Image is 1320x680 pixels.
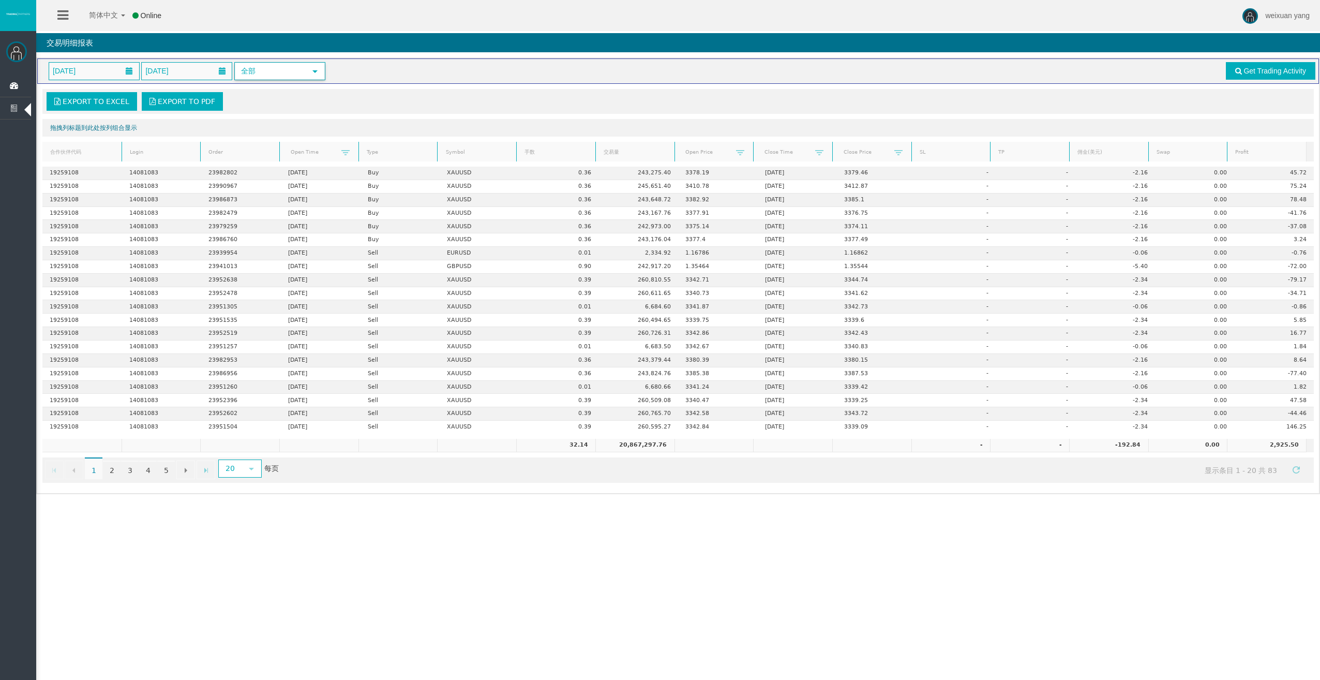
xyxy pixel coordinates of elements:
td: XAUUSD [440,287,519,301]
td: -2.16 [1075,207,1155,220]
a: Open Time [284,145,341,159]
td: 19259108 [42,207,122,220]
td: -34.71 [1234,287,1314,301]
td: 19259108 [42,274,122,287]
td: [DATE] [281,247,361,260]
td: [DATE] [281,341,361,354]
a: Export to Excel [47,92,137,111]
a: TP [992,145,1068,159]
td: 243,167.76 [598,207,678,220]
td: 0.36 [519,233,599,247]
span: 简体中文 [76,11,118,19]
td: XAUUSD [440,220,519,233]
td: [DATE] [281,327,361,341]
a: Swap [1150,145,1226,159]
td: 3380.15 [837,354,917,367]
td: 19259108 [42,220,122,233]
td: [DATE] [281,167,361,180]
td: 1.16786 [678,247,758,260]
td: 3341.87 [678,300,758,314]
td: [DATE] [281,314,361,327]
td: 78.48 [1234,194,1314,207]
td: 0.39 [519,314,599,327]
td: -2.34 [1075,327,1155,341]
td: XAUUSD [440,341,519,354]
td: 0.39 [519,327,599,341]
td: Sell [361,367,440,381]
a: Close Price [837,145,894,159]
td: [DATE] [758,381,837,394]
td: 23951260 [201,381,281,394]
td: [DATE] [758,247,837,260]
td: -37.08 [1234,220,1314,233]
td: -2.16 [1075,194,1155,207]
td: 1.35464 [678,260,758,274]
td: [DATE] [758,341,837,354]
img: logo.svg [5,12,31,16]
td: - [917,167,996,180]
td: -0.06 [1075,247,1155,260]
td: 14081083 [122,167,202,180]
td: 19259108 [42,180,122,194]
td: XAUUSD [440,207,519,220]
td: 260,494.65 [598,314,678,327]
td: - [996,367,1076,381]
td: 260,611.65 [598,287,678,301]
td: - [996,180,1076,194]
td: 3374.11 [837,220,917,233]
td: -0.06 [1075,300,1155,314]
td: Buy [361,167,440,180]
td: XAUUSD [440,381,519,394]
td: 0.00 [1155,274,1235,287]
td: [DATE] [758,207,837,220]
td: Sell [361,354,440,367]
td: Sell [361,274,440,287]
td: 1.16862 [837,247,917,260]
td: - [917,354,996,367]
td: 23951535 [201,314,281,327]
td: 243,648.72 [598,194,678,207]
td: - [917,233,996,247]
td: XAUUSD [440,367,519,381]
td: -0.76 [1234,247,1314,260]
a: 手数 [518,145,594,159]
td: 0.00 [1155,354,1235,367]
td: [DATE] [758,287,837,301]
td: 14081083 [122,381,202,394]
td: 6,680.66 [598,381,678,394]
td: - [917,180,996,194]
td: 0.36 [519,220,599,233]
td: 19259108 [42,381,122,394]
span: select [311,67,319,76]
td: 19259108 [42,341,122,354]
td: 3385.1 [837,194,917,207]
td: [DATE] [281,367,361,381]
td: 260,726.31 [598,327,678,341]
td: Sell [361,341,440,354]
td: [DATE] [758,260,837,274]
td: 0.00 [1155,287,1235,301]
td: XAUUSD [440,354,519,367]
td: Sell [361,381,440,394]
td: - [917,207,996,220]
td: 19259108 [42,167,122,180]
td: - [996,194,1076,207]
td: 242,917.20 [598,260,678,274]
td: [DATE] [281,260,361,274]
a: Profit [1229,145,1305,159]
td: [DATE] [281,274,361,287]
td: 14081083 [122,260,202,274]
td: [DATE] [758,327,837,341]
span: weixuan yang [1265,11,1310,20]
td: 0.36 [519,207,599,220]
td: -2.34 [1075,274,1155,287]
td: - [996,300,1076,314]
td: [DATE] [281,354,361,367]
td: 19259108 [42,247,122,260]
td: - [917,220,996,233]
td: [DATE] [758,167,837,180]
td: XAUUSD [440,233,519,247]
td: 2,334.92 [598,247,678,260]
td: 245,651.40 [598,180,678,194]
td: 14081083 [122,287,202,301]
